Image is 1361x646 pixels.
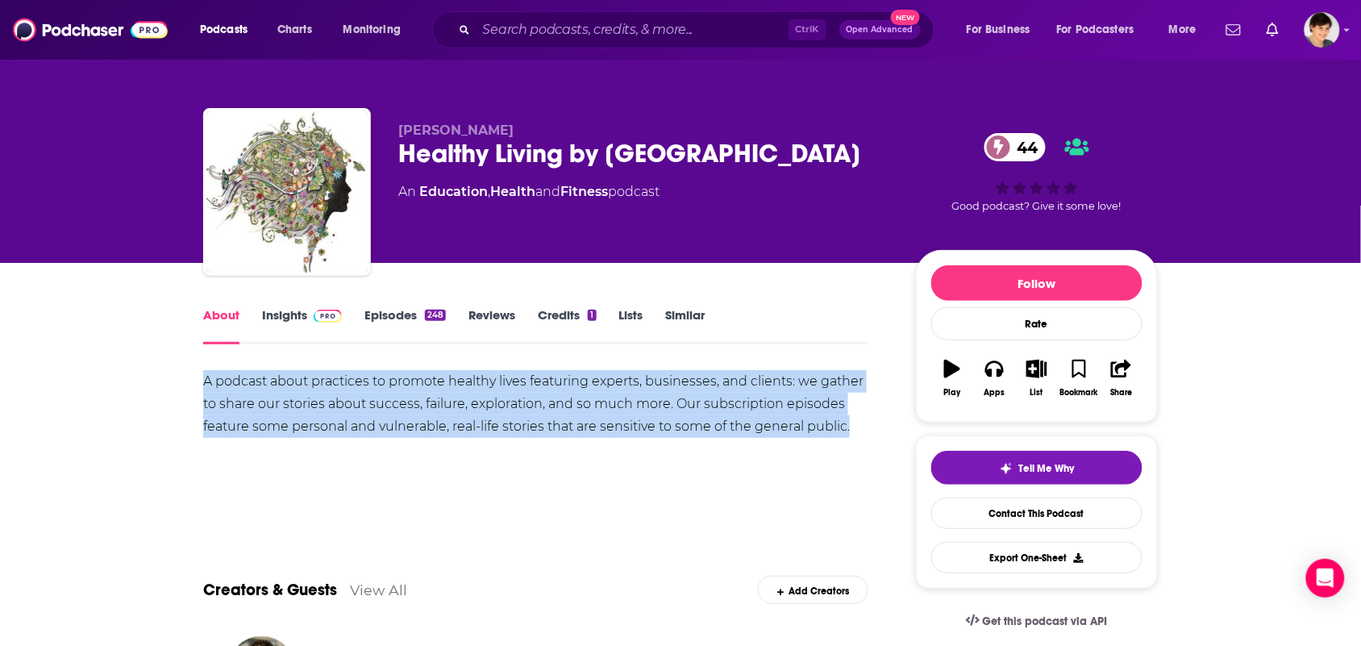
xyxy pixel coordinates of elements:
[203,580,337,600] a: Creators & Guests
[1169,19,1197,41] span: More
[952,200,1122,212] span: Good podcast? Give it some love!
[398,182,660,202] div: An podcast
[447,11,950,48] div: Search podcasts, credits, & more...
[931,265,1142,301] button: Follow
[189,17,268,43] button: open menu
[1001,133,1046,161] span: 44
[490,184,535,199] a: Health
[1220,16,1247,44] a: Show notifications dropdown
[1101,349,1142,407] button: Share
[588,310,596,321] div: 1
[955,17,1051,43] button: open menu
[350,581,407,598] a: View All
[944,388,961,398] div: Play
[425,310,446,321] div: 248
[277,19,312,41] span: Charts
[343,19,401,41] span: Monitoring
[1305,12,1340,48] img: User Profile
[1110,388,1132,398] div: Share
[262,307,342,344] a: InsightsPodchaser Pro
[1305,12,1340,48] button: Show profile menu
[931,451,1142,485] button: tell me why sparkleTell Me Why
[364,307,446,344] a: Episodes248
[203,307,239,344] a: About
[1019,462,1075,475] span: Tell Me Why
[200,19,248,41] span: Podcasts
[13,15,168,45] img: Podchaser - Follow, Share and Rate Podcasts
[619,307,643,344] a: Lists
[931,542,1142,573] button: Export One-Sheet
[1158,17,1217,43] button: open menu
[1057,19,1134,41] span: For Podcasters
[538,307,596,344] a: Credits1
[789,19,826,40] span: Ctrl K
[931,307,1142,340] div: Rate
[398,123,514,138] span: [PERSON_NAME]
[973,349,1015,407] button: Apps
[1000,462,1013,475] img: tell me why sparkle
[931,498,1142,529] a: Contact This Podcast
[267,17,322,43] a: Charts
[1306,559,1345,598] div: Open Intercom Messenger
[1060,388,1098,398] div: Bookmark
[419,184,488,199] a: Education
[916,123,1158,223] div: 44Good podcast? Give it some love!
[967,19,1030,41] span: For Business
[206,111,368,273] img: Healthy Living by Willow Creek Springs
[1058,349,1100,407] button: Bookmark
[984,388,1005,398] div: Apps
[931,349,973,407] button: Play
[847,26,914,34] span: Open Advanced
[560,184,608,199] a: Fitness
[468,307,515,344] a: Reviews
[332,17,422,43] button: open menu
[1305,12,1340,48] span: Logged in as bethwouldknow
[953,602,1121,641] a: Get this podcast via API
[1030,388,1043,398] div: List
[839,20,921,40] button: Open AdvancedNew
[314,310,342,323] img: Podchaser Pro
[891,10,920,25] span: New
[758,576,868,604] div: Add Creators
[983,615,1108,628] span: Get this podcast via API
[1260,16,1285,44] a: Show notifications dropdown
[1047,17,1158,43] button: open menu
[488,184,490,199] span: ,
[666,307,705,344] a: Similar
[984,133,1046,161] a: 44
[535,184,560,199] span: and
[203,370,868,438] div: A podcast about practices to promote healthy lives featuring experts, businesses, and clients: we...
[1016,349,1058,407] button: List
[477,17,789,43] input: Search podcasts, credits, & more...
